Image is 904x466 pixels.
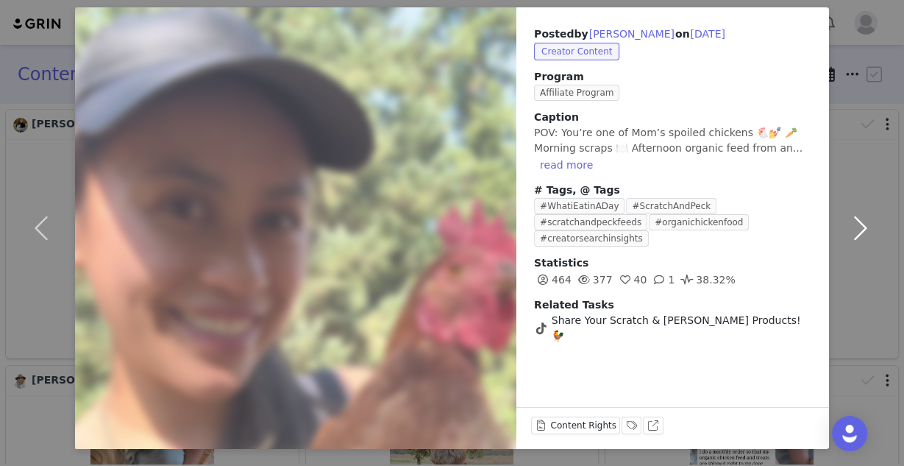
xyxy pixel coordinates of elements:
span: POV: You’re one of Mom’s spoiled chickens 🐔💅 🥕 Morning scraps 🍽️ Afternoon organic feed from an... [534,127,802,154]
span: Program [534,69,811,85]
button: Content Rights [531,417,620,434]
button: [PERSON_NAME] [588,25,675,43]
span: by [574,28,675,40]
button: [DATE] [689,25,725,43]
span: 464 [534,274,572,286]
span: Affiliate Program [534,85,619,101]
span: #ScratchAndPeck [626,198,716,214]
span: Creator Content [534,43,619,60]
span: #WhatiEatinADay [534,198,624,214]
span: Share Your Scratch & [PERSON_NAME] Products! 🐓 [552,313,811,344]
span: #scratchandpeckfeeds [534,214,647,230]
span: 40 [616,274,647,286]
span: 38.32% [678,274,735,286]
span: Statistics [534,257,588,269]
a: Affiliate Program [534,86,625,98]
span: #creatorsearchinsights [534,230,649,247]
span: Caption [534,111,579,123]
div: Open Intercom Messenger [832,416,867,451]
span: # Tags, @ Tags [534,184,620,196]
button: read more [534,156,599,174]
span: #organichickenfood [649,214,749,230]
span: Related Tasks [534,299,614,311]
span: 1 [650,274,675,286]
span: 377 [575,274,613,286]
span: Posted on [534,28,726,40]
